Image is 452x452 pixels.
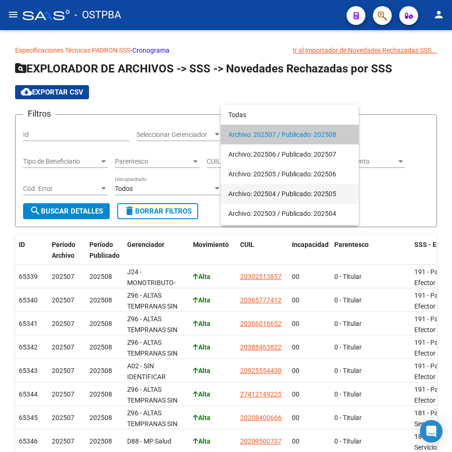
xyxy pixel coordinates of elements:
[228,125,351,144] span: Archivo: 202507 / Publicado: 202508
[420,420,443,443] div: Open Intercom Messenger
[228,184,351,204] span: Archivo: 202504 / Publicado: 202505
[228,223,351,243] span: Archivo: 202502 / Publicado: 202503
[228,105,351,125] span: Todas
[228,144,351,164] span: Archivo: 202506 / Publicado: 202507
[228,164,351,184] span: Archivo: 202505 / Publicado: 202506
[228,204,351,223] span: Archivo: 202503 / Publicado: 202504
